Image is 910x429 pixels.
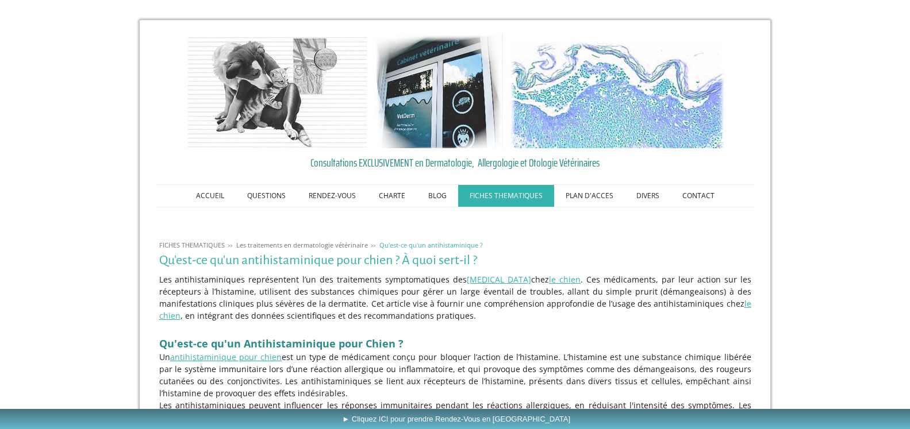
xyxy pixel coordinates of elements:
[236,185,297,207] a: QUESTIONS
[671,185,726,207] a: CONTACT
[458,185,554,207] a: FICHES THEMATIQUES
[554,185,625,207] a: PLAN D'ACCES
[297,185,367,207] a: RENDEZ-VOUS
[159,351,751,399] p: Un est un type de médicament conçu pour bloquer l’action de l’histamine. L’histamine est une subs...
[467,274,531,285] a: [MEDICAL_DATA]
[156,241,228,249] a: FICHES THEMATIQUES
[549,274,581,285] a: le chien
[377,241,486,249] a: Qu'est-ce qu'un antihistaminique ?
[170,351,282,362] a: antihistaminique pour chien
[159,253,751,268] h1: Qu'est-ce qu'un antihistaminique pour chien ? À quoi sert-il ?
[159,241,225,249] span: FICHES THEMATIQUES
[159,337,404,350] span: Qu'est-ce qu'un Antihistaminique pour Chien ?
[417,185,458,207] a: BLOG
[159,273,751,322] p: Les antihistaminiques représentent l’un des traitements symptomatiques des chez . Ces médicaments...
[233,241,371,249] a: Les traitements en dermatologie vétérinaire
[367,185,417,207] a: CHARTE
[379,241,483,249] span: Qu'est-ce qu'un antihistaminique ?
[159,154,751,171] a: Consultations EXCLUSIVEMENT en Dermatologie, Allergologie et Otologie Vétérinaires
[159,298,751,321] a: le chien
[342,415,570,423] span: ► Cliquez ICI pour prendre Rendez-Vous en [GEOGRAPHIC_DATA]
[625,185,671,207] a: DIVERS
[185,185,236,207] a: ACCUEIL
[236,241,368,249] span: Les traitements en dermatologie vétérinaire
